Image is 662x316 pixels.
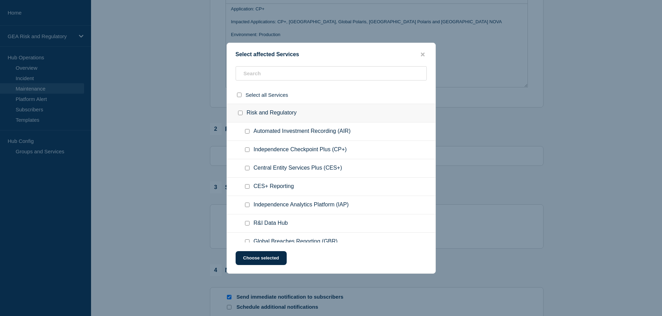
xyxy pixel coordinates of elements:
div: Risk and Regulatory [227,104,435,122]
input: Independence Analytics Platform (IAP) checkbox [245,203,250,207]
input: Independence Checkpoint Plus (CP+) checkbox [245,147,250,152]
span: CES+ Reporting [254,183,294,190]
input: R&I Data Hub checkbox [245,221,250,225]
span: Select all Services [246,92,288,98]
input: Global Breaches Reporting (GBR) checkbox [245,239,250,244]
span: Independence Checkpoint Plus (CP+) [254,146,347,153]
input: CES+ Reporting checkbox [245,184,250,189]
span: Global Breaches Reporting (GBR) [254,238,338,245]
input: select all checkbox [237,93,242,97]
input: Risk and Regulatory checkbox [238,111,243,115]
div: Select affected Services [227,51,435,58]
input: Automated Investment Recording (AIR) checkbox [245,129,250,134]
button: Choose selected [236,251,287,265]
input: Central Entity Services Plus (CES+) checkbox [245,166,250,170]
span: R&I Data Hub [254,220,288,227]
span: Automated Investment Recording (AIR) [254,128,351,135]
button: close button [419,51,427,58]
span: Central Entity Services Plus (CES+) [254,165,342,172]
input: Search [236,66,427,80]
span: Independence Analytics Platform (IAP) [254,202,349,208]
